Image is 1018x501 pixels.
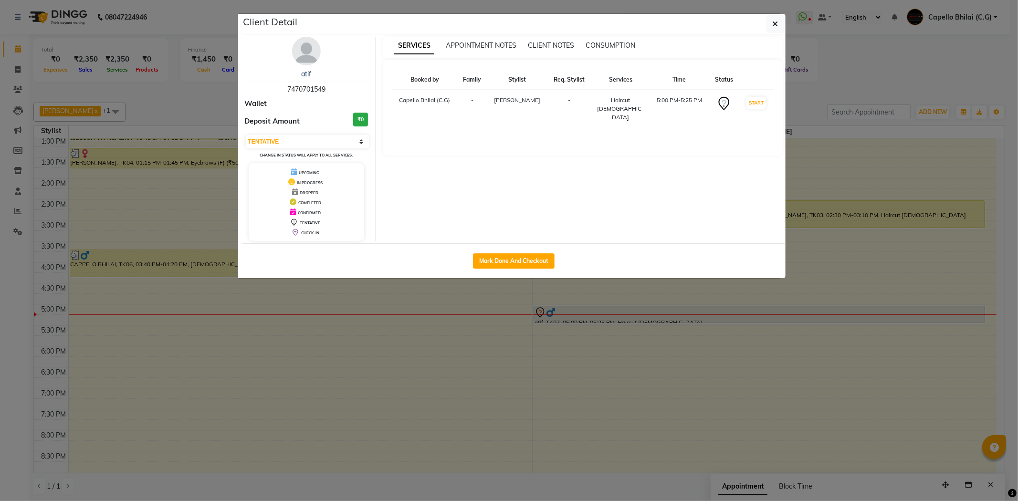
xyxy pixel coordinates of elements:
div: Haircut [DEMOGRAPHIC_DATA] [597,96,644,122]
span: APPOINTMENT NOTES [446,41,516,50]
span: CONSUMPTION [586,41,635,50]
th: Family [457,70,487,90]
th: Stylist [487,70,547,90]
small: Change in status will apply to all services. [260,153,353,157]
span: SERVICES [394,37,434,54]
td: Capello Bhilai (C.G) [392,90,457,128]
img: avatar [292,37,321,65]
th: Req. Stylist [547,70,591,90]
button: Mark Done And Checkout [473,253,555,269]
th: Time [650,70,709,90]
td: - [547,90,591,128]
span: 7470701549 [287,85,325,94]
span: DROPPED [300,190,318,195]
span: COMPLETED [298,200,321,205]
span: [PERSON_NAME] [494,96,540,104]
span: CLIENT NOTES [528,41,574,50]
th: Services [591,70,650,90]
span: UPCOMING [299,170,319,175]
span: Deposit Amount [245,116,300,127]
th: Booked by [392,70,457,90]
span: CHECK-IN [301,230,319,235]
td: - [457,90,487,128]
td: 5:00 PM-5:25 PM [650,90,709,128]
th: Status [709,70,739,90]
span: IN PROGRESS [297,180,323,185]
button: START [746,97,766,109]
span: Wallet [245,98,267,109]
h5: Client Detail [243,15,298,29]
span: CONFIRMED [298,210,321,215]
a: atif [301,70,311,78]
span: TENTATIVE [300,220,320,225]
h3: ₹0 [353,113,368,126]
